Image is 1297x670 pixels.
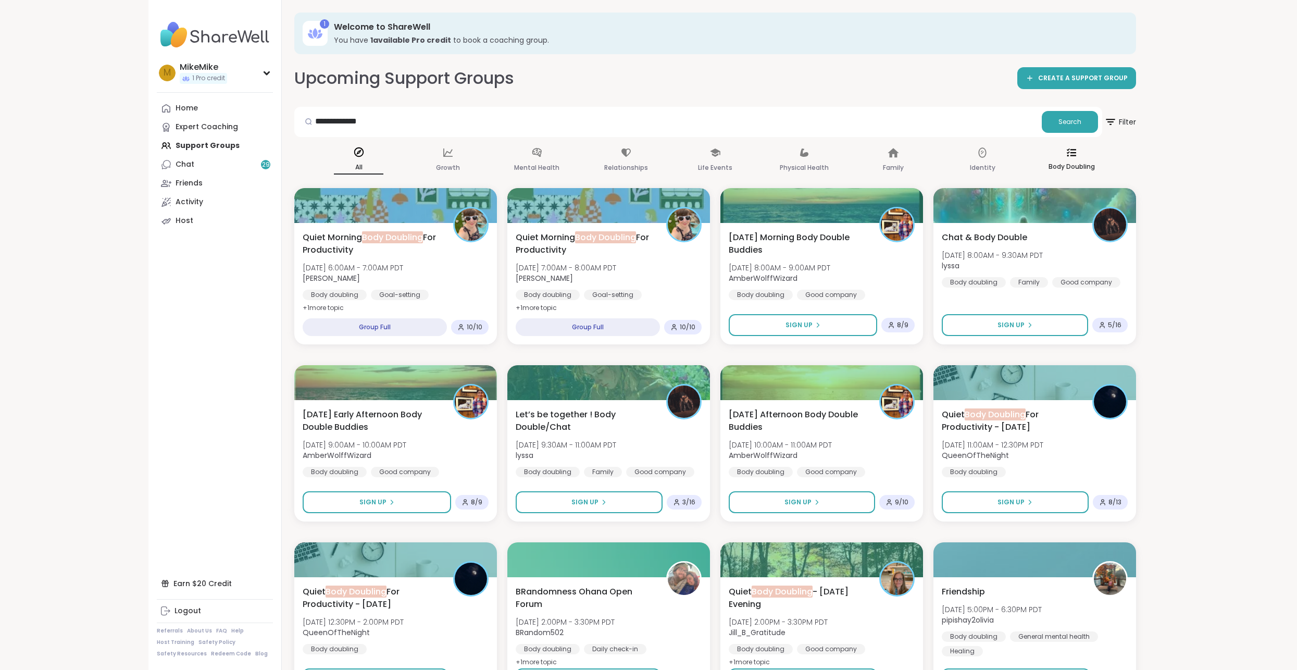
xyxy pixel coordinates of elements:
span: [DATE] 9:30AM - 11:00AM PDT [516,440,616,450]
span: 3 / 16 [682,498,695,506]
span: 8 / 9 [897,321,908,329]
a: Logout [157,602,273,621]
span: Let’s be together ! Body Double/Chat [516,408,655,433]
div: Body doubling [516,644,580,654]
span: Body Doubling [575,231,636,243]
span: Sign Up [997,498,1025,507]
a: Safety Resources [157,650,207,657]
span: Chat & Body Double [942,231,1027,244]
div: Family [584,467,622,477]
img: AmberWolffWizard [881,386,913,418]
div: Goal-setting [371,290,429,300]
span: Quiet For Productivity - [DATE] [942,408,1081,433]
button: Sign Up [942,491,1089,513]
a: CREATE A SUPPORT GROUP [1017,67,1136,89]
p: Physical Health [780,162,829,174]
b: [PERSON_NAME] [516,273,573,283]
b: pipishay2olivia [942,615,994,625]
a: About Us [187,627,212,635]
div: Activity [176,197,203,207]
div: Body doubling [729,467,793,477]
p: Mental Health [514,162,559,174]
span: 10 / 10 [467,323,482,331]
h3: Welcome to ShareWell [334,21,1121,33]
span: 10 / 10 [680,323,695,331]
p: All [334,161,383,175]
img: BRandom502 [668,563,700,595]
button: Sign Up [303,491,451,513]
span: Search [1058,117,1081,127]
span: CREATE A SUPPORT GROUP [1038,74,1128,83]
div: General mental health [1010,631,1098,642]
img: ShareWell Nav Logo [157,17,273,53]
div: Good company [797,467,865,477]
span: 5 / 16 [1108,321,1121,329]
span: Quiet Morning For Productivity [303,231,442,256]
span: 8 / 9 [471,498,482,506]
a: Host Training [157,639,194,646]
button: Sign Up [729,314,877,336]
p: Body Doubling [1049,160,1095,173]
span: 29 [262,160,270,169]
b: [PERSON_NAME] [303,273,360,283]
div: Good company [797,290,865,300]
span: [DATE] Early Afternoon Body Double Buddies [303,408,442,433]
p: Relationships [604,162,648,174]
div: Body doubling [303,644,367,654]
div: Healing [942,646,983,656]
div: Expert Coaching [176,122,238,132]
b: AmberWolffWizard [729,273,797,283]
span: [DATE] Morning Body Double Buddies [729,231,868,256]
div: Group Full [516,318,660,336]
div: Host [176,216,193,226]
button: Sign Up [942,314,1088,336]
b: QueenOfTheNight [303,627,370,638]
a: Home [157,99,273,118]
img: pipishay2olivia [1094,563,1126,595]
button: Search [1042,111,1098,133]
span: Sign Up [571,498,598,507]
div: Friends [176,178,203,189]
a: Host [157,212,273,230]
a: Redeem Code [211,650,251,657]
span: [DATE] 10:00AM - 11:00AM PDT [729,440,832,450]
span: [DATE] 9:00AM - 10:00AM PDT [303,440,406,450]
a: Safety Policy [198,639,235,646]
span: Sign Up [997,320,1025,330]
div: MikeMike [180,61,227,73]
b: lyssa [942,260,959,271]
b: lyssa [516,450,533,461]
b: BRandom502 [516,627,564,638]
span: Filter [1104,109,1136,134]
span: Sign Up [785,320,813,330]
div: Body doubling [729,290,793,300]
div: Chat [176,159,194,170]
div: Body doubling [516,467,580,477]
span: Body Doubling [965,408,1026,420]
p: Life Events [698,162,732,174]
div: Body doubling [942,631,1006,642]
button: Sign Up [516,491,663,513]
div: Goal-setting [584,290,642,300]
span: Sign Up [359,498,386,507]
span: [DATE] 2:00PM - 3:30PM PDT [729,617,828,627]
p: Identity [970,162,995,174]
button: Filter [1104,107,1136,137]
a: Chat29 [157,155,273,174]
span: Body Doubling [326,586,386,598]
img: AmberWolffWizard [455,386,487,418]
a: Help [231,627,244,635]
a: FAQ [216,627,227,635]
b: AmberWolffWizard [729,450,797,461]
span: Body Doubling [362,231,423,243]
img: Adrienne_QueenOfTheDawn [455,208,487,241]
img: lyssa [668,386,700,418]
div: Good company [797,644,865,654]
div: Good company [626,467,694,477]
h2: Upcoming Support Groups [294,67,514,90]
span: [DATE] 6:00AM - 7:00AM PDT [303,263,403,273]
div: Daily check-in [584,644,646,654]
div: 1 [320,19,329,29]
a: Activity [157,193,273,212]
img: Jill_B_Gratitude [881,563,913,595]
